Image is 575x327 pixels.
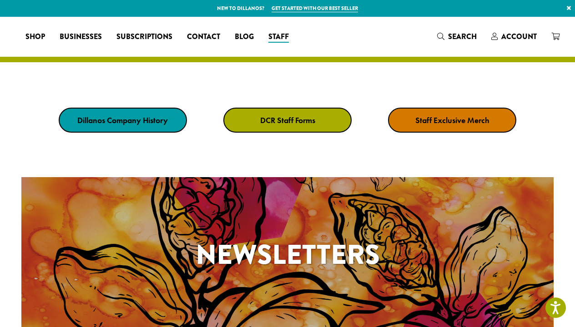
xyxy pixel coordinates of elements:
span: Account [501,31,537,42]
a: DCR Staff Forms [223,108,352,133]
span: Search [448,31,477,42]
span: Contact [187,31,220,43]
span: Businesses [60,31,102,43]
span: Blog [235,31,254,43]
span: Staff [268,31,289,43]
span: Shop [25,31,45,43]
a: Get started with our best seller [272,5,358,12]
a: Staff [261,30,296,44]
h1: Newsletters [21,234,554,275]
strong: DCR Staff Forms [260,115,315,125]
span: Subscriptions [116,31,172,43]
a: Search [430,29,484,44]
a: Staff Exclusive Merch [388,108,516,133]
strong: Staff Exclusive Merch [415,115,489,125]
a: Shop [18,30,52,44]
a: Dillanos Company History [59,108,187,133]
strong: Dillanos Company History [77,115,168,125]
